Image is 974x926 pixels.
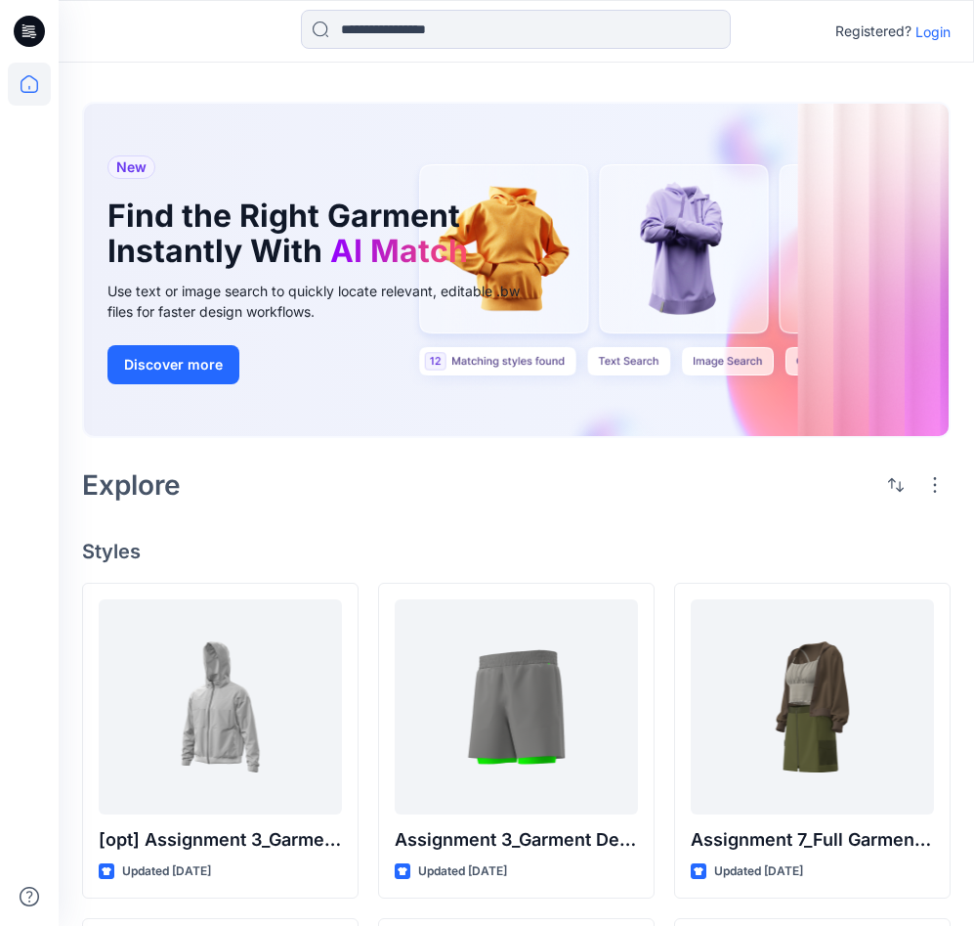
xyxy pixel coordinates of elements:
[116,155,147,179] span: New
[691,599,934,815] a: Assignment 7_Full Garment Workflow
[107,198,518,269] h1: Find the Right Garment Instantly With
[82,540,951,563] h4: Styles
[418,861,507,882] p: Updated [DATE]
[835,20,911,43] p: Registered?
[691,826,934,854] p: Assignment 7_Full Garment Workflow
[714,861,803,882] p: Updated [DATE]
[82,469,181,501] h2: Explore
[107,345,239,384] button: Discover more
[395,599,638,815] a: Assignment 3_Garment Details
[122,861,211,882] p: Updated [DATE]
[99,826,342,854] p: [opt] Assignment 3_Garment Creation Details
[915,22,951,42] p: Login
[330,232,468,270] span: AI Match
[107,281,547,322] div: Use text or image search to quickly locate relevant, editable .bw files for faster design workflows.
[99,599,342,815] a: [opt] Assignment 3_Garment Creation Details
[395,826,638,854] p: Assignment 3_Garment Details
